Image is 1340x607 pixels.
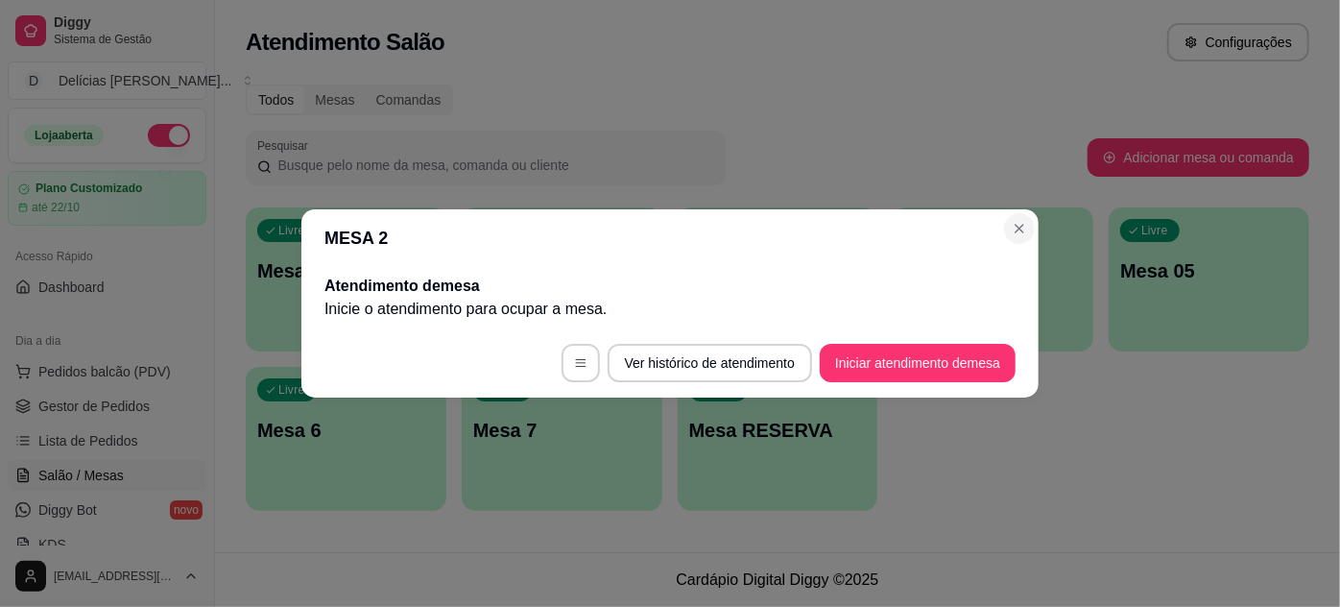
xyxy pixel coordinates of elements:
[324,298,1016,321] p: Inicie o atendimento para ocupar a mesa .
[1004,213,1035,244] button: Close
[608,344,812,382] button: Ver histórico de atendimento
[301,209,1039,267] header: MESA 2
[324,275,1016,298] h2: Atendimento de mesa
[820,344,1016,382] button: Iniciar atendimento demesa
